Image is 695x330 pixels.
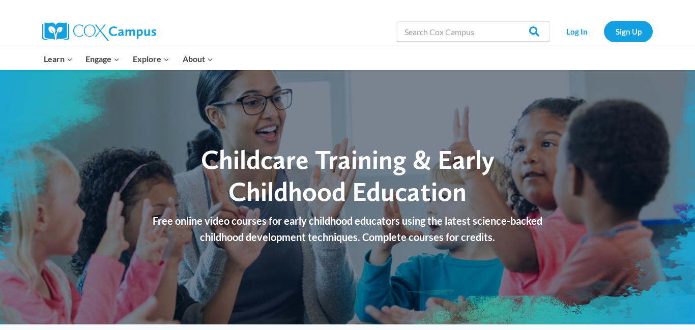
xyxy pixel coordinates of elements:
span: Engage [85,52,120,66]
p: Free online video courses for early childhood educators using the latest science-backed childhood... [141,213,554,245]
span: About [183,52,213,66]
a: Sign Up [604,21,653,42]
input: Search Cox Campus [397,21,549,42]
img: Cox Campus [42,22,156,41]
nav: Secondary Navigation [555,21,653,42]
span: Childcare Training & Early Childhood Education [201,143,495,207]
span: Explore [133,52,169,66]
a: Log In [555,21,599,42]
span: Learn [44,52,73,66]
nav: Primary Navigation [37,48,219,70]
